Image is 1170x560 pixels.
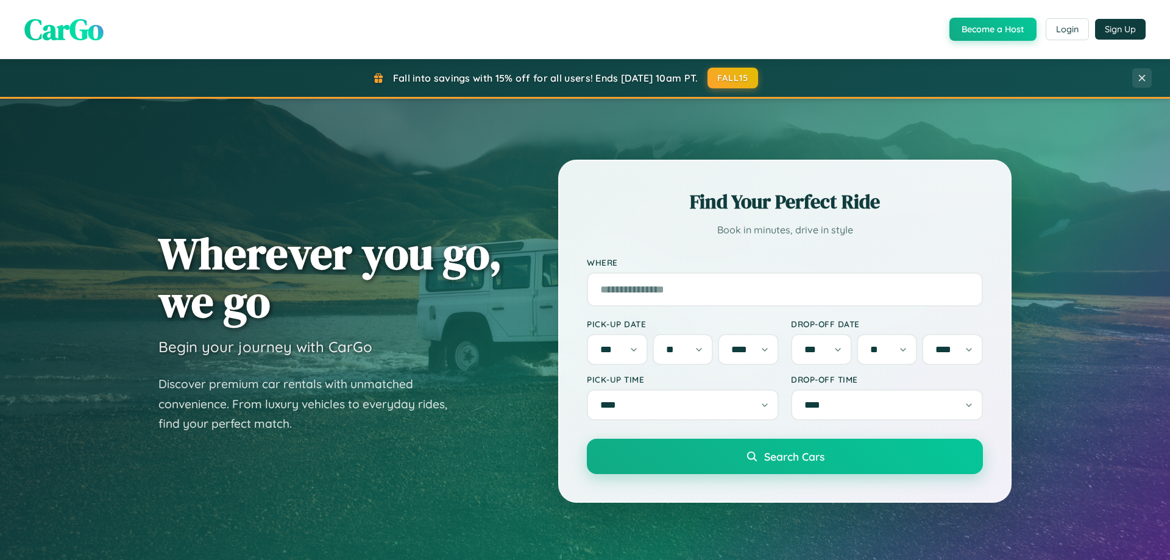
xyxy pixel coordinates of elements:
button: Login [1046,18,1089,40]
label: Pick-up Time [587,374,779,385]
p: Discover premium car rentals with unmatched convenience. From luxury vehicles to everyday rides, ... [158,374,463,434]
label: Pick-up Date [587,319,779,329]
button: Become a Host [949,18,1037,41]
label: Where [587,257,983,268]
h2: Find Your Perfect Ride [587,188,983,215]
button: Search Cars [587,439,983,474]
button: FALL15 [707,68,759,88]
h3: Begin your journey with CarGo [158,338,372,356]
span: CarGo [24,9,104,49]
label: Drop-off Date [791,319,983,329]
label: Drop-off Time [791,374,983,385]
span: Search Cars [764,450,824,463]
button: Sign Up [1095,19,1146,40]
span: Fall into savings with 15% off for all users! Ends [DATE] 10am PT. [393,72,698,84]
p: Book in minutes, drive in style [587,221,983,239]
h1: Wherever you go, we go [158,229,502,325]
